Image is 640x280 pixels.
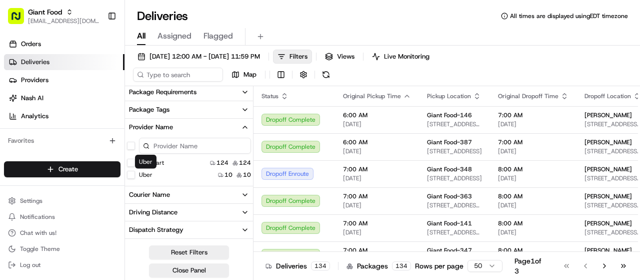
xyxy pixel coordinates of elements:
a: Providers [4,72,124,88]
span: Notifications [20,213,55,221]
span: Log out [20,261,40,269]
a: Orders [4,36,124,52]
span: Dropoff Location [584,92,631,100]
button: Giant Food [28,7,62,17]
button: Close Panel [149,263,229,277]
button: Refresh [319,68,333,82]
span: Deliveries [21,58,49,67]
span: Giant Food-348 [427,165,472,173]
span: Nash AI [21,94,43,103]
a: Nash AI [4,90,124,106]
button: Courier Name [125,186,253,203]
div: 📗 [10,146,18,154]
span: 10 [243,171,251,179]
span: 7:00 AM [343,246,411,254]
button: Dispatch Strategy [125,221,253,238]
h1: Deliveries [137,8,188,24]
span: [DATE] [498,201,568,209]
span: [DATE] [498,228,568,236]
span: Orders [21,40,41,49]
button: Views [320,50,359,64]
button: Reset Filters [149,245,229,259]
span: Providers [21,76,48,85]
button: [EMAIL_ADDRESS][DOMAIN_NAME] [28,17,99,25]
span: Pickup Location [427,92,471,100]
div: Packages [346,261,411,271]
input: Clear [26,64,165,75]
button: Toggle Theme [4,242,120,256]
span: [STREET_ADDRESS][PERSON_NAME] [427,201,482,209]
span: Pylon [99,169,121,177]
span: 10 [224,171,232,179]
span: [DATE] [498,147,568,155]
button: Settings [4,194,120,208]
span: API Documentation [94,145,160,155]
div: 134 [311,261,330,270]
button: Start new chat [170,98,182,110]
label: Uber [139,171,152,179]
span: 124 [216,159,228,167]
button: Chat with us! [4,226,120,240]
span: Original Pickup Time [343,92,401,100]
div: Deliveries [265,261,330,271]
div: Favorites [4,133,120,149]
a: 📗Knowledge Base [6,141,80,159]
div: Page 1 of 3 [514,256,546,276]
button: Notifications [4,210,120,224]
span: Live Monitoring [384,52,429,61]
a: Deliveries [4,54,124,70]
span: [DATE] [343,228,411,236]
button: Create [4,161,120,177]
span: [DATE] [498,120,568,128]
span: [DATE] [343,174,411,182]
span: 8:00 AM [498,219,568,227]
span: [STREET_ADDRESS] [427,174,482,182]
span: 7:00 AM [498,138,568,146]
span: 8:00 AM [498,165,568,173]
span: [STREET_ADDRESS][PERSON_NAME][PERSON_NAME] [427,228,482,236]
span: Knowledge Base [20,145,76,155]
span: 7:00 AM [343,192,411,200]
span: 6:00 AM [343,138,411,146]
div: Driving Distance [129,208,177,217]
button: Package Requirements [125,84,253,101]
span: 8:00 AM [498,246,568,254]
button: Package Tags [125,101,253,118]
div: Package Tags [129,105,169,114]
button: Live Monitoring [367,50,434,64]
span: 7:00 AM [343,165,411,173]
div: Uber [135,155,156,169]
span: All times are displayed using EDT timezone [510,12,628,20]
button: [DATE] 12:00 AM - [DATE] 11:59 PM [133,50,264,64]
span: [STREET_ADDRESS] [427,147,482,155]
span: [DATE] [498,174,568,182]
span: Views [337,52,354,61]
button: Giant Food[EMAIL_ADDRESS][DOMAIN_NAME] [4,4,103,28]
span: Giant Food-141 [427,219,472,227]
span: Toggle Theme [20,245,60,253]
span: Filters [289,52,307,61]
a: 💻API Documentation [80,141,164,159]
span: 7:00 AM [498,111,568,119]
span: Chat with us! [20,229,56,237]
div: Package Requirements [129,88,196,97]
div: Provider Name [129,123,173,132]
span: Giant Food-363 [427,192,472,200]
span: [PERSON_NAME] [584,111,632,119]
span: 124 [239,159,251,167]
div: Start new chat [34,95,164,105]
img: Nash [10,10,30,30]
input: Type to search [133,68,223,82]
span: [DATE] [343,201,411,209]
span: Analytics [21,112,48,121]
span: Giant Food-387 [427,138,472,146]
button: Driving Distance [125,204,253,221]
span: 7:00 AM [343,219,411,227]
img: 1736555255976-a54dd68f-1ca7-489b-9aae-adbdc363a1c4 [10,95,28,113]
div: We're available if you need us! [34,105,126,113]
span: [DATE] [343,120,411,128]
button: Filters [273,50,312,64]
div: 134 [392,261,411,270]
